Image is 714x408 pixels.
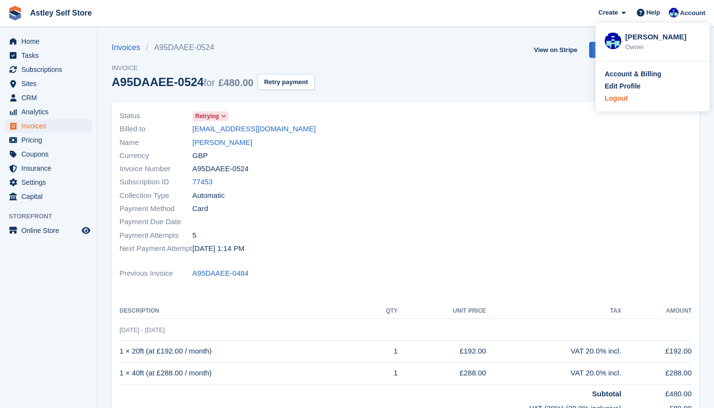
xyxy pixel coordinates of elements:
[592,390,621,398] strong: Subtotal
[26,5,96,21] a: Astley Self Store
[192,268,249,279] a: A95DAAEE-0484
[486,368,621,379] div: VAT 20.0% incl.
[398,362,486,384] td: £288.00
[680,8,705,18] span: Account
[119,230,192,241] span: Payment Attempts
[119,177,192,188] span: Subscription ID
[80,225,92,236] a: Preview store
[5,176,92,189] a: menu
[21,35,80,48] span: Home
[21,190,80,203] span: Capital
[8,6,22,20] img: stora-icon-8386f47178a22dfd0bd8f6a31ec36ba5ce8667c1dd55bd0f319d3a0aa187defe.svg
[605,93,628,104] div: Logout
[21,49,80,62] span: Tasks
[621,384,692,399] td: £480.00
[21,119,80,133] span: Invoices
[605,69,662,79] div: Account & Billing
[112,63,315,73] span: Invoice
[192,230,196,241] span: 5
[5,190,92,203] a: menu
[192,177,213,188] a: 77453
[621,340,692,362] td: £192.00
[646,8,660,18] span: Help
[621,362,692,384] td: £288.00
[398,340,486,362] td: £192.00
[204,77,215,88] span: for
[21,91,80,105] span: CRM
[21,105,80,119] span: Analytics
[605,93,700,104] a: Logout
[119,326,165,334] span: [DATE] - [DATE]
[5,63,92,76] a: menu
[625,42,700,52] div: Owner
[398,303,486,319] th: Unit Price
[119,150,192,161] span: Currency
[192,243,244,254] time: 2025-10-08 12:14:39 UTC
[119,110,192,122] span: Status
[486,346,621,357] div: VAT 20.0% incl.
[21,63,80,76] span: Subscriptions
[366,303,398,319] th: QTY
[119,268,192,279] span: Previous Invoice
[192,137,252,148] a: [PERSON_NAME]
[366,362,398,384] td: 1
[119,340,366,362] td: 1 × 20ft (at £192.00 / month)
[192,203,208,214] span: Card
[21,77,80,90] span: Sites
[530,42,581,58] a: View on Stripe
[192,124,316,135] a: [EMAIL_ADDRESS][DOMAIN_NAME]
[21,161,80,175] span: Insurance
[21,133,80,147] span: Pricing
[119,163,192,175] span: Invoice Number
[119,303,366,319] th: Description
[589,42,657,58] a: Download Invoice
[192,190,225,201] span: Automatic
[669,8,679,18] img: Gemma Parkinson
[21,176,80,189] span: Settings
[9,212,97,221] span: Storefront
[119,190,192,201] span: Collection Type
[119,362,366,384] td: 1 × 40ft (at £288.00 / month)
[112,42,315,53] nav: breadcrumbs
[5,133,92,147] a: menu
[5,105,92,119] a: menu
[5,49,92,62] a: menu
[625,32,700,40] div: [PERSON_NAME]
[5,91,92,105] a: menu
[257,74,315,90] button: Retry payment
[192,110,228,122] a: Retrying
[621,303,692,319] th: Amount
[119,124,192,135] span: Billed to
[21,224,80,237] span: Online Store
[195,112,219,121] span: Retrying
[21,147,80,161] span: Coupons
[598,8,618,18] span: Create
[366,340,398,362] td: 1
[5,224,92,237] a: menu
[192,150,208,161] span: GBP
[5,147,92,161] a: menu
[605,69,700,79] a: Account & Billing
[486,303,621,319] th: Tax
[192,163,249,175] span: A95DAAEE-0524
[605,33,621,49] img: Gemma Parkinson
[112,42,146,53] a: Invoices
[112,75,254,89] div: A95DAAEE-0524
[218,77,253,88] span: £480.00
[605,81,700,91] a: Edit Profile
[119,137,192,148] span: Name
[119,216,192,228] span: Payment Due Date
[5,35,92,48] a: menu
[605,81,641,91] div: Edit Profile
[5,119,92,133] a: menu
[5,161,92,175] a: menu
[5,77,92,90] a: menu
[119,243,192,254] span: Next Payment Attempt
[119,203,192,214] span: Payment Method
